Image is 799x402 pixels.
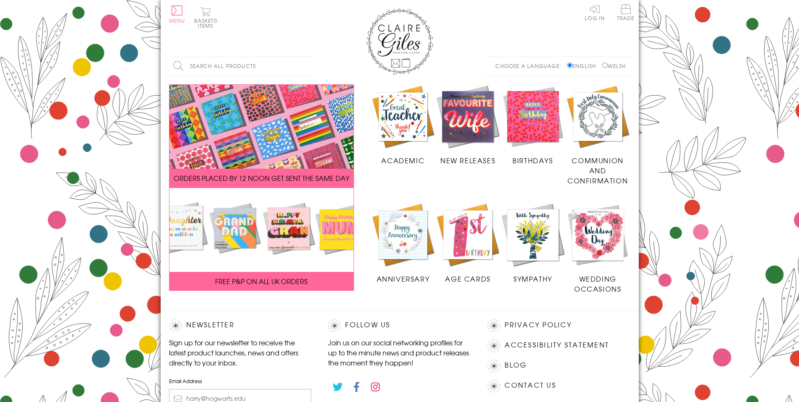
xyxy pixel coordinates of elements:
span: 0 items [198,17,217,29]
label: Email Address [169,377,312,385]
p: Sign up for our newsletter to receive the latest product launches, news and offers directly to yo... [169,337,312,368]
input: English [567,63,573,68]
a: Sympathy [500,202,565,284]
a: New Releases [435,84,500,166]
p: Choose a language: [495,62,565,70]
span: Communion and Confirmation [567,155,628,185]
span: Age Cards [445,274,490,284]
label: English [567,62,600,70]
a: Accessibility Statement [505,339,609,351]
input: Search [307,57,316,76]
h2: Follow Us [328,319,471,332]
a: Privacy Policy [505,319,571,331]
h2: Newsletter [169,319,312,332]
a: Contact Us [505,380,556,391]
a: Academic [371,84,436,166]
a: Blog [505,360,527,371]
a: Anniversary [371,202,436,284]
input: Search all products [169,57,316,76]
span: FREE P&P ON ALL UK ORDERS [215,276,307,286]
button: Menu [169,5,185,23]
span: Wedding Occasions [574,274,621,294]
a: Age Cards [435,202,500,284]
a: Birthdays [500,84,565,166]
img: Claire Giles Greetings Cards [366,8,433,75]
span: Menu [169,17,185,24]
span: ORDERS PLACED BY 12 NOON GET SENT THE SAME DAY [174,173,349,183]
span: Anniversary [377,274,430,284]
button: Basket0 items [194,7,217,28]
a: Wedding Occasions [565,202,630,294]
a: Trade [617,4,635,22]
span: Birthdays [513,155,553,165]
input: Welsh [602,63,608,68]
span: Trade [617,4,635,21]
span: New Releases [440,155,495,165]
a: Log In [585,4,605,21]
span: Sympathy [513,274,552,284]
label: Welsh [602,62,626,70]
span: Academic [381,155,424,165]
p: Join us on our social networking profiles for up to the minute news and product releases the mome... [328,337,471,368]
a: Communion and Confirmation [565,84,630,186]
